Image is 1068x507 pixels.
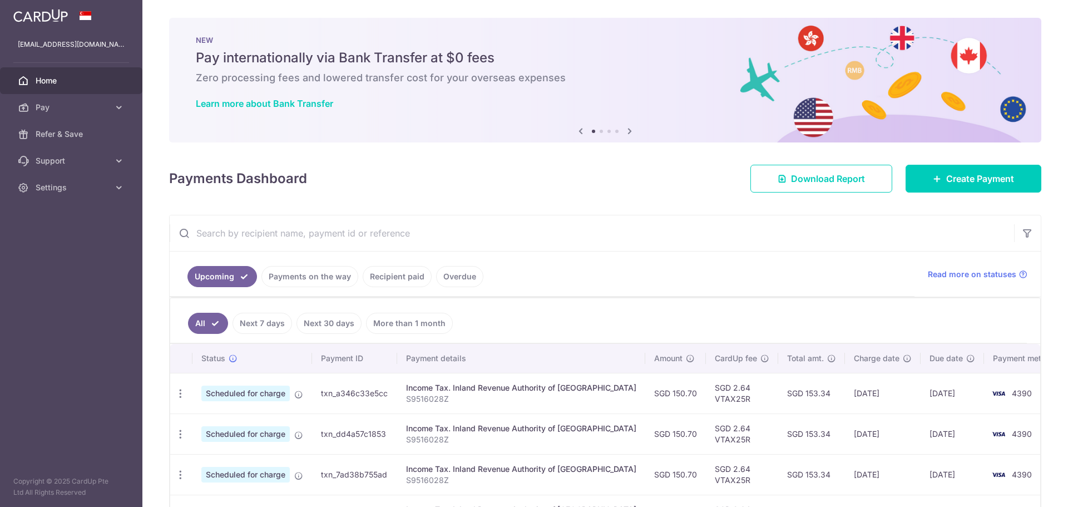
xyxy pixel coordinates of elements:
span: Scheduled for charge [201,386,290,401]
td: SGD 150.70 [645,414,706,454]
span: Scheduled for charge [201,467,290,483]
div: Income Tax. Inland Revenue Authority of [GEOGRAPHIC_DATA] [406,382,636,393]
td: txn_a346c33e5cc [312,373,397,414]
td: [DATE] [921,414,984,454]
td: SGD 153.34 [778,454,845,495]
span: Read more on statuses [928,269,1016,280]
span: Due date [929,353,963,364]
a: Upcoming [187,266,257,287]
span: Support [36,155,109,166]
td: txn_dd4a57c1853 [312,414,397,454]
td: SGD 2.64 VTAX25R [706,414,778,454]
span: 4390 [1012,388,1032,398]
p: NEW [196,36,1015,45]
h4: Payments Dashboard [169,169,307,189]
td: SGD 2.64 VTAX25R [706,454,778,495]
p: [EMAIL_ADDRESS][DOMAIN_NAME] [18,39,125,50]
span: Download Report [791,172,865,185]
div: Income Tax. Inland Revenue Authority of [GEOGRAPHIC_DATA] [406,423,636,434]
td: txn_7ad38b755ad [312,454,397,495]
a: Recipient paid [363,266,432,287]
img: Bank Card [987,427,1010,441]
p: S9516028Z [406,475,636,486]
td: SGD 2.64 VTAX25R [706,373,778,414]
td: SGD 150.70 [645,373,706,414]
th: Payment ID [312,344,397,373]
span: Total amt. [787,353,824,364]
a: Read more on statuses [928,269,1027,280]
a: Next 30 days [296,313,362,334]
a: Create Payment [906,165,1041,193]
span: CardUp fee [715,353,757,364]
img: Bank Card [987,387,1010,400]
span: 4390 [1012,429,1032,439]
p: S9516028Z [406,434,636,445]
td: [DATE] [845,373,921,414]
td: [DATE] [845,454,921,495]
td: [DATE] [845,414,921,454]
a: Download Report [750,165,892,193]
img: Bank Card [987,468,1010,481]
a: Learn more about Bank Transfer [196,98,333,109]
span: Scheduled for charge [201,426,290,442]
h6: Zero processing fees and lowered transfer cost for your overseas expenses [196,71,1015,85]
img: Bank transfer banner [169,18,1041,142]
td: SGD 153.34 [778,414,845,454]
span: Create Payment [946,172,1014,185]
a: All [188,313,228,334]
td: SGD 153.34 [778,373,845,414]
p: S9516028Z [406,393,636,405]
a: Overdue [436,266,483,287]
td: [DATE] [921,373,984,414]
a: More than 1 month [366,313,453,334]
h5: Pay internationally via Bank Transfer at $0 fees [196,49,1015,67]
span: Home [36,75,109,86]
span: Charge date [854,353,899,364]
img: CardUp [13,9,68,22]
span: Status [201,353,225,364]
div: Income Tax. Inland Revenue Authority of [GEOGRAPHIC_DATA] [406,464,636,475]
span: Refer & Save [36,129,109,140]
td: SGD 150.70 [645,454,706,495]
th: Payment details [397,344,645,373]
a: Payments on the way [261,266,358,287]
input: Search by recipient name, payment id or reference [170,215,1014,251]
span: Amount [654,353,683,364]
span: Settings [36,182,109,193]
span: Pay [36,102,109,113]
a: Next 7 days [233,313,292,334]
td: [DATE] [921,454,984,495]
span: 4390 [1012,470,1032,479]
